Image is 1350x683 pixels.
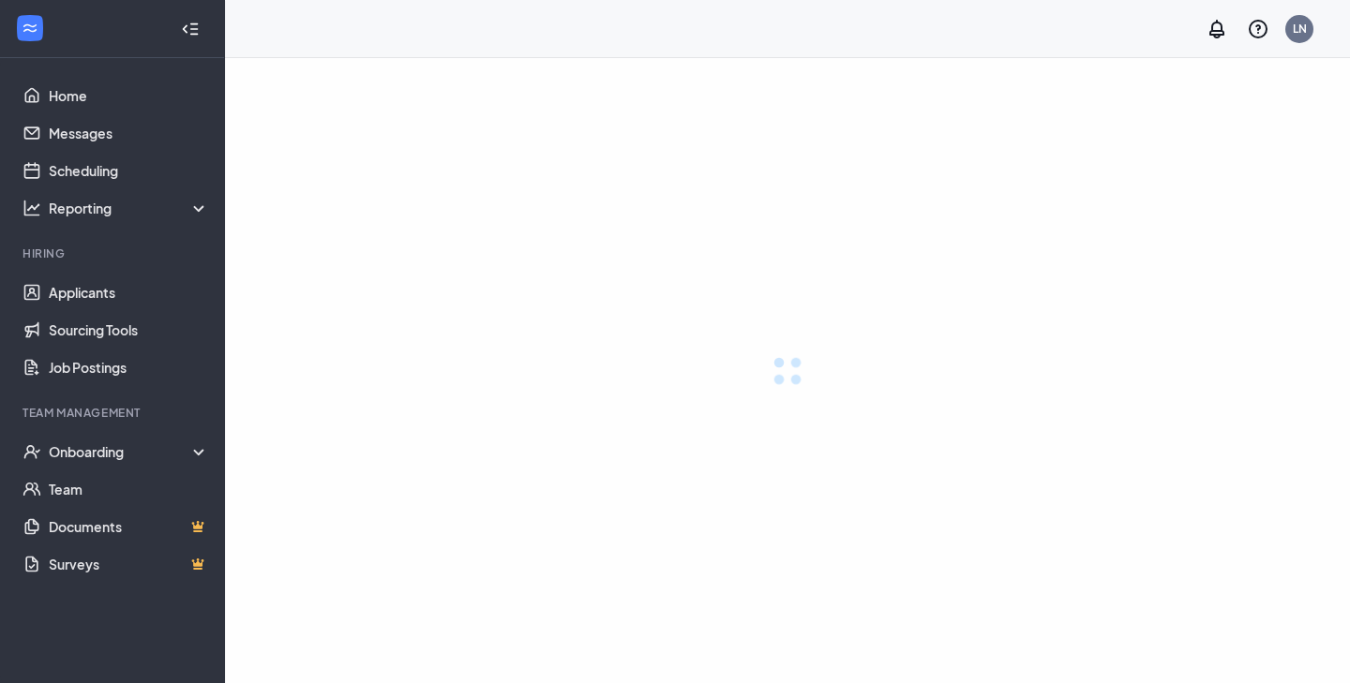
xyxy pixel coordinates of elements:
svg: Collapse [181,20,200,38]
div: Reporting [49,199,210,217]
div: Hiring [22,245,205,261]
a: Scheduling [49,152,209,189]
a: Sourcing Tools [49,311,209,349]
a: Applicants [49,274,209,311]
a: Team [49,470,209,508]
svg: Analysis [22,199,41,217]
a: Home [49,77,209,114]
svg: WorkstreamLogo [21,19,39,37]
svg: UserCheck [22,442,41,461]
a: SurveysCrown [49,545,209,583]
div: Onboarding [49,442,210,461]
a: Messages [49,114,209,152]
div: LN [1293,21,1307,37]
div: Team Management [22,405,205,421]
svg: QuestionInfo [1247,18,1269,40]
a: DocumentsCrown [49,508,209,545]
a: Job Postings [49,349,209,386]
svg: Notifications [1206,18,1228,40]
